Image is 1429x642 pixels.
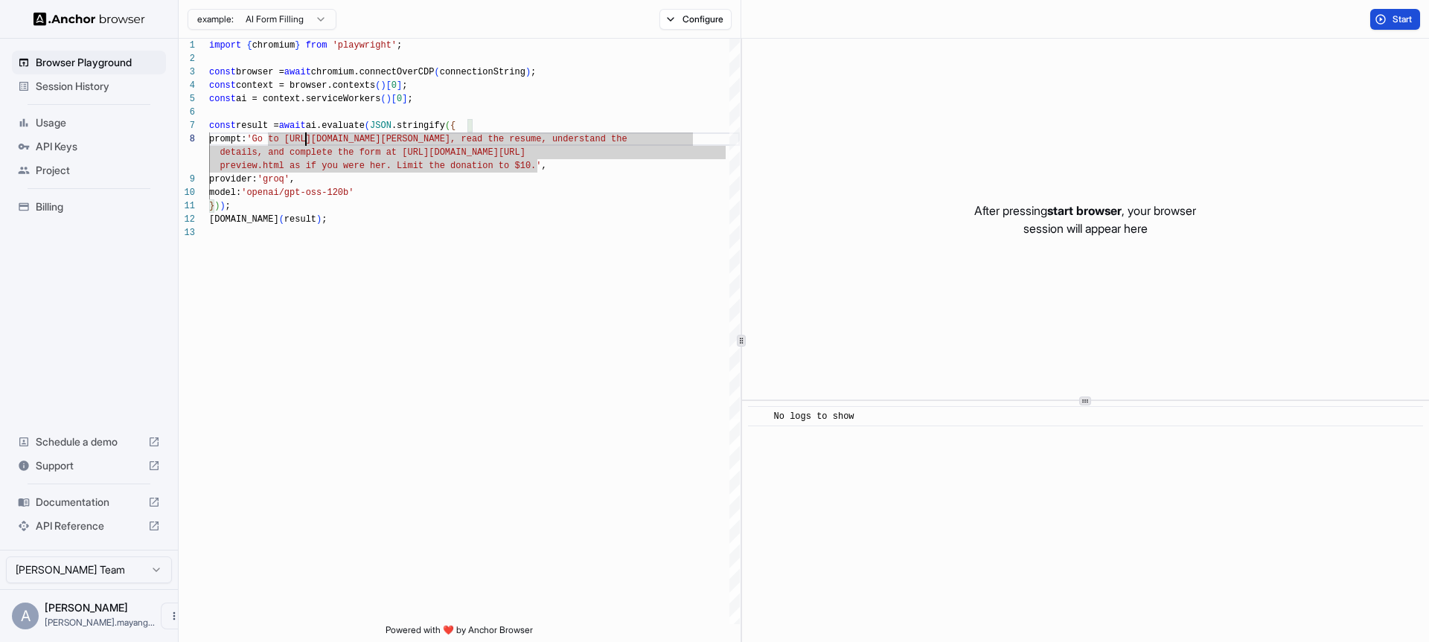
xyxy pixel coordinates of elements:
[209,187,241,198] span: model:
[279,121,306,131] span: await
[333,40,397,51] span: 'playwright'
[290,174,295,184] span: ,
[397,40,402,51] span: ;
[391,94,397,104] span: [
[12,490,166,514] div: Documentation
[311,67,435,77] span: chromium.connectOverCDP
[179,199,195,213] div: 11
[391,121,445,131] span: .stringify
[397,94,402,104] span: 0
[220,147,429,158] span: details, and complete the form at [URL]
[12,514,166,538] div: API Reference
[226,201,231,211] span: ;
[220,161,487,171] span: preview.html as if you were her. Limit the donatio
[1047,203,1122,218] span: start browser
[36,458,142,473] span: Support
[161,603,188,629] button: Open menu
[36,199,160,214] span: Billing
[1393,13,1413,25] span: Start
[179,52,195,65] div: 2
[236,80,375,91] span: context = browser.contexts
[375,80,380,91] span: (
[370,121,391,131] span: JSON
[380,80,386,91] span: )
[450,121,455,131] span: {
[284,214,316,225] span: result
[531,67,536,77] span: ;
[36,55,160,70] span: Browser Playground
[386,624,533,642] span: Powered with ❤️ by Anchor Browser
[402,80,407,91] span: ;
[45,617,155,628] span: alberto.mayanga@lawline.com
[12,454,166,478] div: Support
[197,13,234,25] span: example:
[306,40,327,51] span: from
[179,106,195,119] div: 6
[440,67,525,77] span: connectionString
[246,134,471,144] span: 'Go to [URL][DOMAIN_NAME][PERSON_NAME], re
[12,158,166,182] div: Project
[179,65,195,79] div: 3
[402,94,407,104] span: ]
[755,409,763,424] span: ​
[397,80,402,91] span: ]
[179,226,195,240] div: 13
[236,67,284,77] span: browser =
[12,135,166,158] div: API Keys
[279,214,284,225] span: (
[209,214,279,225] span: [DOMAIN_NAME]
[36,79,160,94] span: Session History
[258,174,290,184] span: 'groq'
[659,9,732,30] button: Configure
[472,134,627,144] span: ad the resume, understand the
[209,134,246,144] span: prompt:
[209,94,236,104] span: const
[179,186,195,199] div: 10
[541,161,546,171] span: ,
[36,163,160,178] span: Project
[429,147,525,158] span: [DOMAIN_NAME][URL]
[252,40,295,51] span: chromium
[12,195,166,219] div: Billing
[209,174,258,184] span: provider:
[36,115,160,130] span: Usage
[386,80,391,91] span: [
[45,601,128,614] span: Alberto Mayanga
[391,80,397,91] span: 0
[236,94,380,104] span: ai = context.serviceWorkers
[36,139,160,154] span: API Keys
[209,67,236,77] span: const
[179,213,195,226] div: 12
[12,51,166,74] div: Browser Playground
[33,12,145,26] img: Anchor Logo
[306,121,365,131] span: ai.evaluate
[209,201,214,211] span: }
[487,161,541,171] span: n to $10.'
[209,40,241,51] span: import
[246,40,252,51] span: {
[179,132,195,146] div: 8
[179,92,195,106] div: 5
[179,119,195,132] div: 7
[322,214,327,225] span: ;
[284,67,311,77] span: await
[241,187,354,198] span: 'openai/gpt-oss-120b'
[179,79,195,92] div: 4
[36,495,142,510] span: Documentation
[365,121,370,131] span: (
[236,121,279,131] span: result =
[316,214,322,225] span: )
[220,201,225,211] span: )
[179,39,195,52] div: 1
[36,434,142,449] span: Schedule a demo
[386,94,391,104] span: )
[12,111,166,135] div: Usage
[974,202,1196,237] p: After pressing , your browser session will appear here
[12,603,39,629] div: A
[12,74,166,98] div: Session History
[209,80,236,91] span: const
[179,173,195,186] div: 9
[214,201,220,211] span: )
[1370,9,1420,30] button: Start
[434,67,439,77] span: (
